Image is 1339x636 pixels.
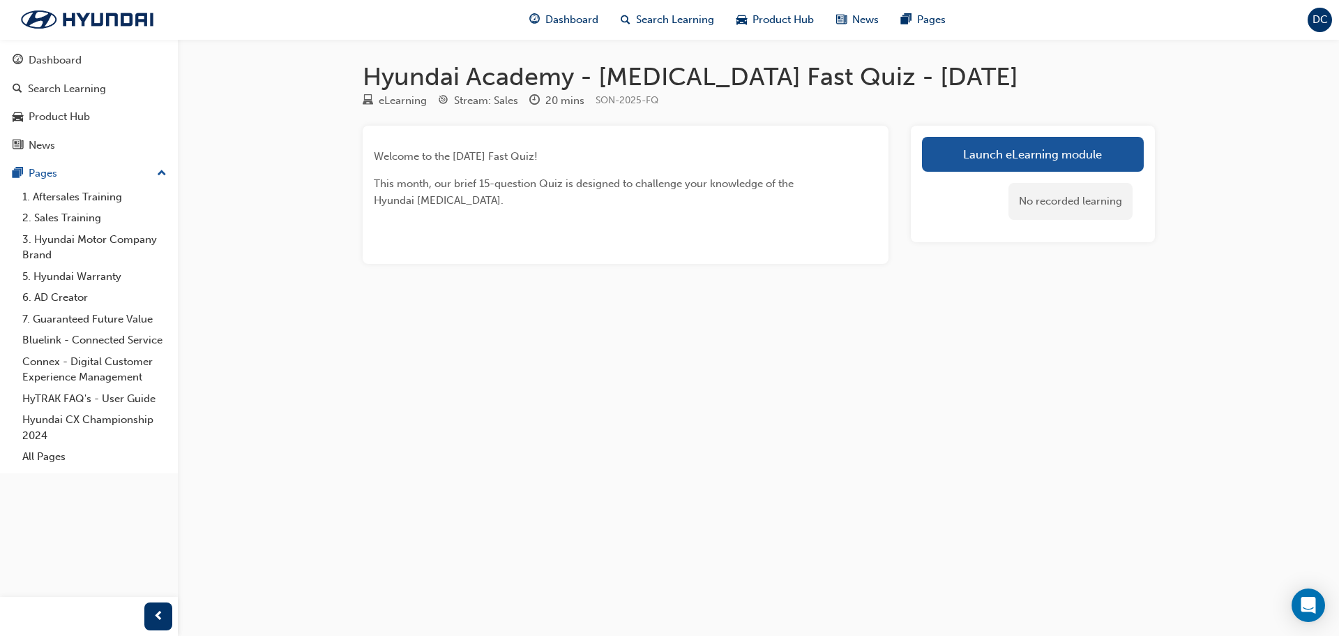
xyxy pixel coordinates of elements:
button: DashboardSearch LearningProduct HubNews [6,45,172,161]
div: No recorded learning [1008,183,1133,220]
div: Type [363,92,427,110]
div: Duration [529,92,584,110]
span: news-icon [13,140,23,152]
span: This month, our brief 15-question Quiz is designed to challenge your knowledge of the Hyundai [ME... [374,177,796,207]
div: Stream: Sales [454,93,518,109]
span: Learning resource code [596,94,658,106]
a: car-iconProduct Hub [725,6,825,34]
img: Trak [7,5,167,34]
span: guage-icon [13,54,23,67]
div: 20 mins [545,93,584,109]
span: news-icon [836,11,847,29]
a: Product Hub [6,104,172,130]
div: Dashboard [29,52,82,68]
div: Open Intercom Messenger [1292,589,1325,622]
a: All Pages [17,446,172,468]
a: 5. Hyundai Warranty [17,266,172,288]
a: 2. Sales Training [17,207,172,229]
span: up-icon [157,165,167,183]
a: Dashboard [6,47,172,73]
span: search-icon [621,11,630,29]
span: clock-icon [529,95,540,108]
a: 7. Guaranteed Future Value [17,309,172,330]
span: DC [1312,12,1328,28]
div: Search Learning [28,81,106,97]
span: Dashboard [545,12,598,28]
span: pages-icon [13,168,23,180]
a: pages-iconPages [890,6,957,34]
span: learningResourceType_ELEARNING-icon [363,95,373,108]
button: DC [1308,8,1332,32]
span: Product Hub [752,12,814,28]
div: Pages [29,165,57,182]
h1: Hyundai Academy - [MEDICAL_DATA] Fast Quiz - [DATE] [363,61,1155,92]
span: car-icon [13,111,23,124]
a: Bluelink - Connected Service [17,330,172,351]
span: Search Learning [636,12,714,28]
a: News [6,133,172,158]
div: eLearning [379,93,427,109]
a: HyTRAK FAQ's - User Guide [17,388,172,410]
a: 3. Hyundai Motor Company Brand [17,229,172,266]
a: Hyundai CX Championship 2024 [17,409,172,446]
a: Launch eLearning module [922,137,1144,172]
span: Pages [917,12,946,28]
span: prev-icon [153,608,164,626]
a: guage-iconDashboard [518,6,610,34]
button: Pages [6,161,172,186]
span: target-icon [438,95,448,108]
span: car-icon [736,11,747,29]
a: search-iconSearch Learning [610,6,725,34]
span: Welcome to the [DATE] Fast Quiz! [374,150,538,163]
a: news-iconNews [825,6,890,34]
span: News [852,12,879,28]
a: Search Learning [6,76,172,102]
span: search-icon [13,83,22,96]
span: guage-icon [529,11,540,29]
a: Connex - Digital Customer Experience Management [17,351,172,388]
span: pages-icon [901,11,911,29]
a: 1. Aftersales Training [17,186,172,208]
div: News [29,138,55,154]
div: Stream [438,92,518,110]
a: 6. AD Creator [17,287,172,309]
div: Product Hub [29,109,90,125]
